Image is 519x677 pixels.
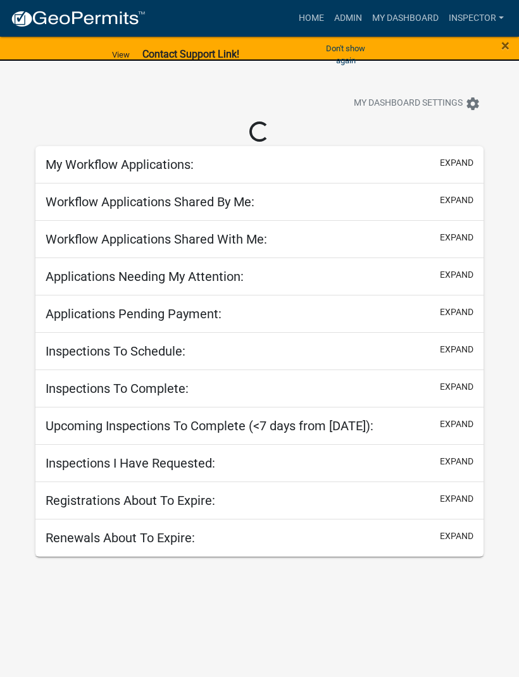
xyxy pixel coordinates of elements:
button: expand [440,530,473,543]
h5: Registrations About To Expire: [46,493,215,508]
h5: Workflow Applications Shared By Me: [46,194,254,209]
span: My Dashboard Settings [354,96,463,111]
h5: Applications Needing My Attention: [46,269,244,284]
button: expand [440,418,473,431]
button: expand [440,194,473,207]
h5: Upcoming Inspections To Complete (<7 days from [DATE]): [46,418,373,433]
h5: Inspections To Schedule: [46,344,185,359]
button: expand [440,343,473,356]
button: expand [440,306,473,319]
a: My Dashboard [367,6,444,30]
span: × [501,37,510,54]
h5: Applications Pending Payment: [46,306,222,321]
button: expand [440,231,473,244]
i: settings [465,96,480,111]
h5: Renewals About To Expire: [46,530,195,545]
strong: Contact Support Link! [142,48,239,60]
button: Don't show again [312,38,380,71]
h5: My Workflow Applications: [46,157,194,172]
h5: Inspections To Complete: [46,381,189,396]
button: Close [501,38,510,53]
a: View [107,44,135,65]
h5: Workflow Applications Shared With Me: [46,232,267,247]
button: expand [440,156,473,170]
a: Admin [329,6,367,30]
button: expand [440,380,473,394]
button: expand [440,455,473,468]
h5: Inspections I Have Requested: [46,456,215,471]
button: My Dashboard Settingssettings [344,91,491,116]
button: expand [440,492,473,506]
a: Home [294,6,329,30]
a: Inspector [444,6,509,30]
button: expand [440,268,473,282]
